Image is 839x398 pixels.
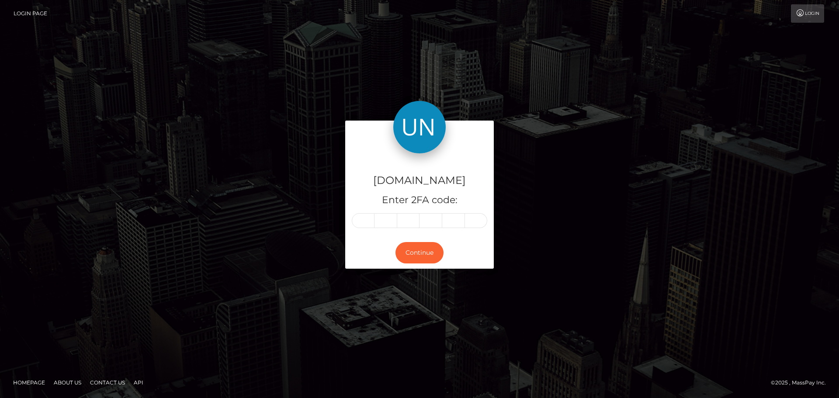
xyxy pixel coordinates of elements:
[130,376,147,389] a: API
[791,4,824,23] a: Login
[395,242,444,263] button: Continue
[393,101,446,153] img: Unlockt.me
[50,376,85,389] a: About Us
[352,194,487,207] h5: Enter 2FA code:
[14,4,47,23] a: Login Page
[771,378,832,388] div: © 2025 , MassPay Inc.
[352,173,487,188] h4: [DOMAIN_NAME]
[10,376,49,389] a: Homepage
[87,376,128,389] a: Contact Us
